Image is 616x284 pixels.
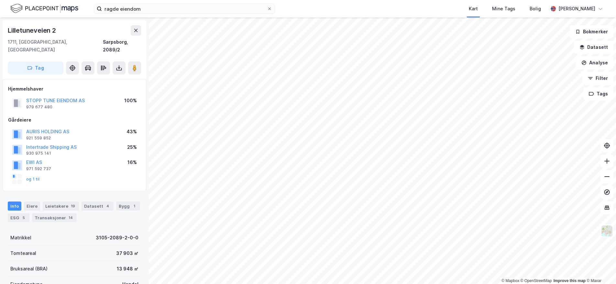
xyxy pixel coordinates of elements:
[117,265,138,273] div: 13 948 ㎡
[24,202,40,211] div: Eiere
[584,253,616,284] iframe: Chat Widget
[102,4,267,14] input: Søk på adresse, matrikkel, gårdeiere, leietakere eller personer
[43,202,79,211] div: Leietakere
[32,213,77,222] div: Transaksjoner
[584,253,616,284] div: Kontrollprogram for chat
[131,203,137,209] div: 1
[104,203,111,209] div: 4
[530,5,541,13] div: Bolig
[67,214,74,221] div: 14
[26,151,51,156] div: 930 975 141
[127,143,137,151] div: 25%
[103,38,141,54] div: Sarpsborg, 2089/2
[8,85,141,93] div: Hjemmelshaver
[10,234,31,242] div: Matrikkel
[8,116,141,124] div: Gårdeiere
[96,234,138,242] div: 3105-2089-2-0-0
[558,5,595,13] div: [PERSON_NAME]
[116,249,138,257] div: 37 903 ㎡
[501,279,519,283] a: Mapbox
[8,61,63,74] button: Tag
[82,202,114,211] div: Datasett
[10,3,78,14] img: logo.f888ab2527a4732fd821a326f86c7f29.svg
[576,56,613,69] button: Analyse
[582,72,613,85] button: Filter
[127,158,137,166] div: 16%
[26,166,51,171] div: 971 592 737
[469,5,478,13] div: Kart
[8,25,57,36] div: Lilletuneveien 2
[601,225,613,237] img: Z
[8,38,103,54] div: 1711, [GEOGRAPHIC_DATA], [GEOGRAPHIC_DATA]
[26,136,51,141] div: 921 559 852
[583,87,613,100] button: Tags
[10,249,36,257] div: Tomteareal
[570,25,613,38] button: Bokmerker
[8,213,29,222] div: ESG
[521,279,552,283] a: OpenStreetMap
[126,128,137,136] div: 43%
[124,97,137,104] div: 100%
[554,279,586,283] a: Improve this map
[20,214,27,221] div: 5
[10,265,48,273] div: Bruksareal (BRA)
[8,202,21,211] div: Info
[26,104,52,110] div: 979 677 480
[574,41,613,54] button: Datasett
[116,202,140,211] div: Bygg
[492,5,515,13] div: Mine Tags
[70,203,76,209] div: 19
